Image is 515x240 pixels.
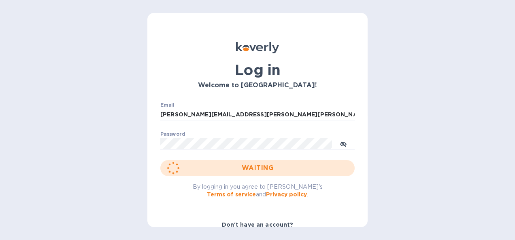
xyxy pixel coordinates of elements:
[266,191,307,198] a: Privacy policy
[207,191,256,198] a: Terms of service
[160,103,175,107] label: Email
[193,183,323,198] span: By logging in you agree to [PERSON_NAME]'s and .
[236,42,279,53] img: Koverly
[160,132,185,137] label: Password
[222,221,294,228] b: Don't have an account?
[335,135,351,152] button: toggle password visibility
[160,61,355,78] h1: Log in
[160,82,355,89] h3: Welcome to [GEOGRAPHIC_DATA]!
[160,109,355,121] input: Enter email address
